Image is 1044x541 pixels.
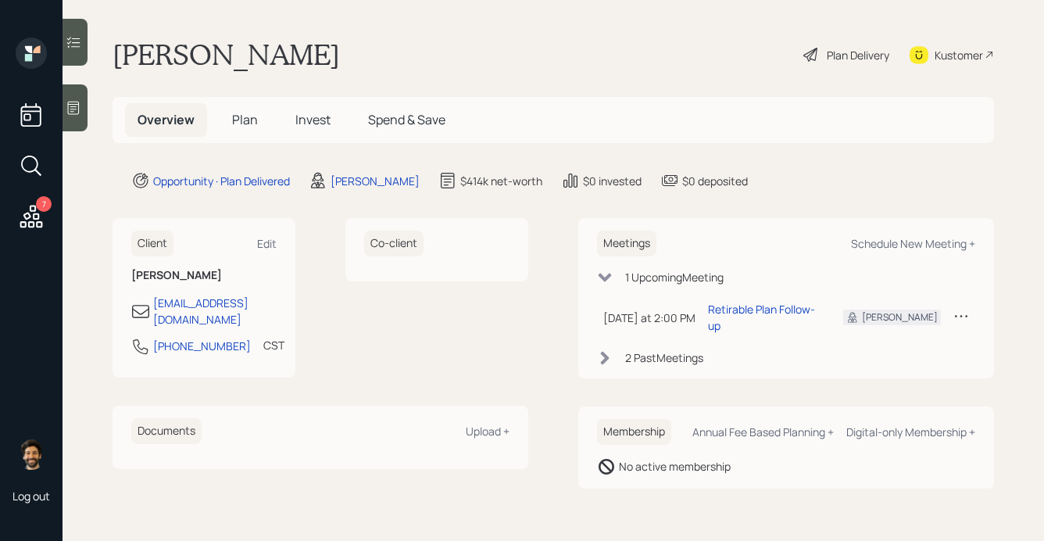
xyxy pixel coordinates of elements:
div: [DATE] at 2:00 PM [603,310,695,326]
div: 7 [36,196,52,212]
div: [PERSON_NAME] [862,310,938,324]
div: No active membership [619,458,731,475]
h6: [PERSON_NAME] [131,269,277,282]
div: Upload + [466,424,509,439]
h6: Co-client [364,231,424,256]
span: Overview [138,111,195,128]
div: Schedule New Meeting + [851,236,975,251]
div: Kustomer [935,47,983,63]
h6: Documents [131,418,202,444]
span: Spend & Save [368,111,445,128]
span: Invest [295,111,331,128]
h1: [PERSON_NAME] [113,38,340,72]
img: eric-schwartz-headshot.png [16,439,47,470]
div: 2 Past Meeting s [625,349,703,366]
div: [EMAIL_ADDRESS][DOMAIN_NAME] [153,295,277,328]
div: CST [263,337,284,353]
div: Log out [13,489,50,503]
div: [PERSON_NAME] [331,173,420,189]
div: $414k net-worth [460,173,542,189]
div: [PHONE_NUMBER] [153,338,251,354]
div: Plan Delivery [827,47,889,63]
div: Retirable Plan Follow-up [708,301,818,334]
h6: Membership [597,419,671,445]
div: $0 deposited [682,173,748,189]
div: 1 Upcoming Meeting [625,269,724,285]
h6: Meetings [597,231,656,256]
div: Annual Fee Based Planning + [692,425,834,439]
div: Opportunity · Plan Delivered [153,173,290,189]
span: Plan [232,111,258,128]
div: Edit [257,236,277,251]
div: $0 invested [583,173,642,189]
h6: Client [131,231,173,256]
div: Digital-only Membership + [846,425,975,439]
